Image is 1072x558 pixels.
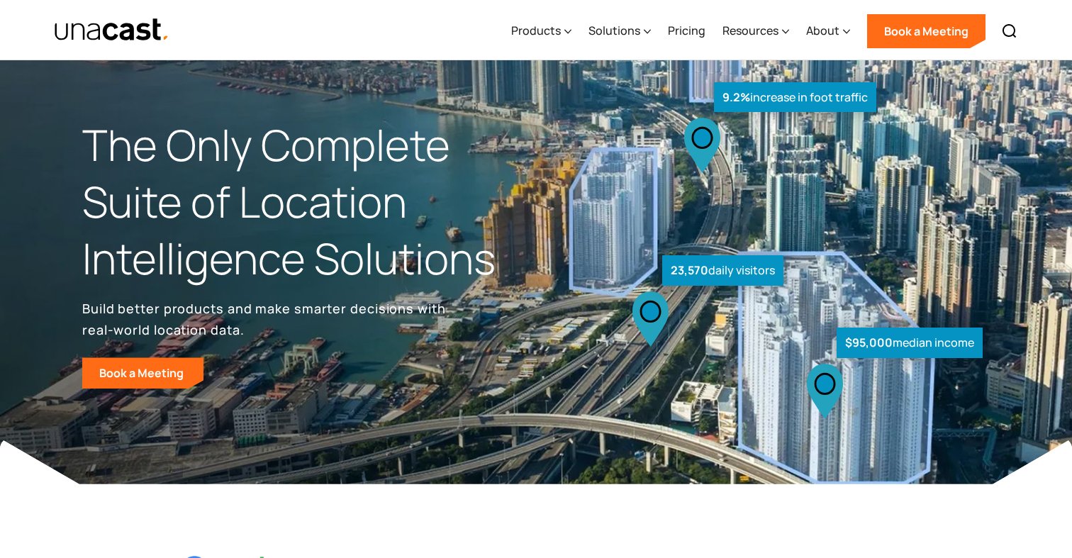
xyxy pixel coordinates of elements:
strong: 23,570 [671,262,708,278]
img: Unacast text logo [54,18,169,43]
div: About [806,22,839,39]
div: median income [837,328,983,358]
h1: The Only Complete Suite of Location Intelligence Solutions [82,117,536,286]
div: Resources [722,22,778,39]
div: daily visitors [662,255,783,286]
div: Solutions [588,22,640,39]
img: Search icon [1001,23,1018,40]
div: increase in foot traffic [714,82,876,113]
a: Pricing [668,2,705,60]
a: Book a Meeting [867,14,986,48]
a: Book a Meeting [82,357,203,389]
strong: $95,000 [845,335,893,350]
strong: 9.2% [722,89,750,105]
p: Build better products and make smarter decisions with real-world location data. [82,298,451,340]
div: Products [511,22,561,39]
